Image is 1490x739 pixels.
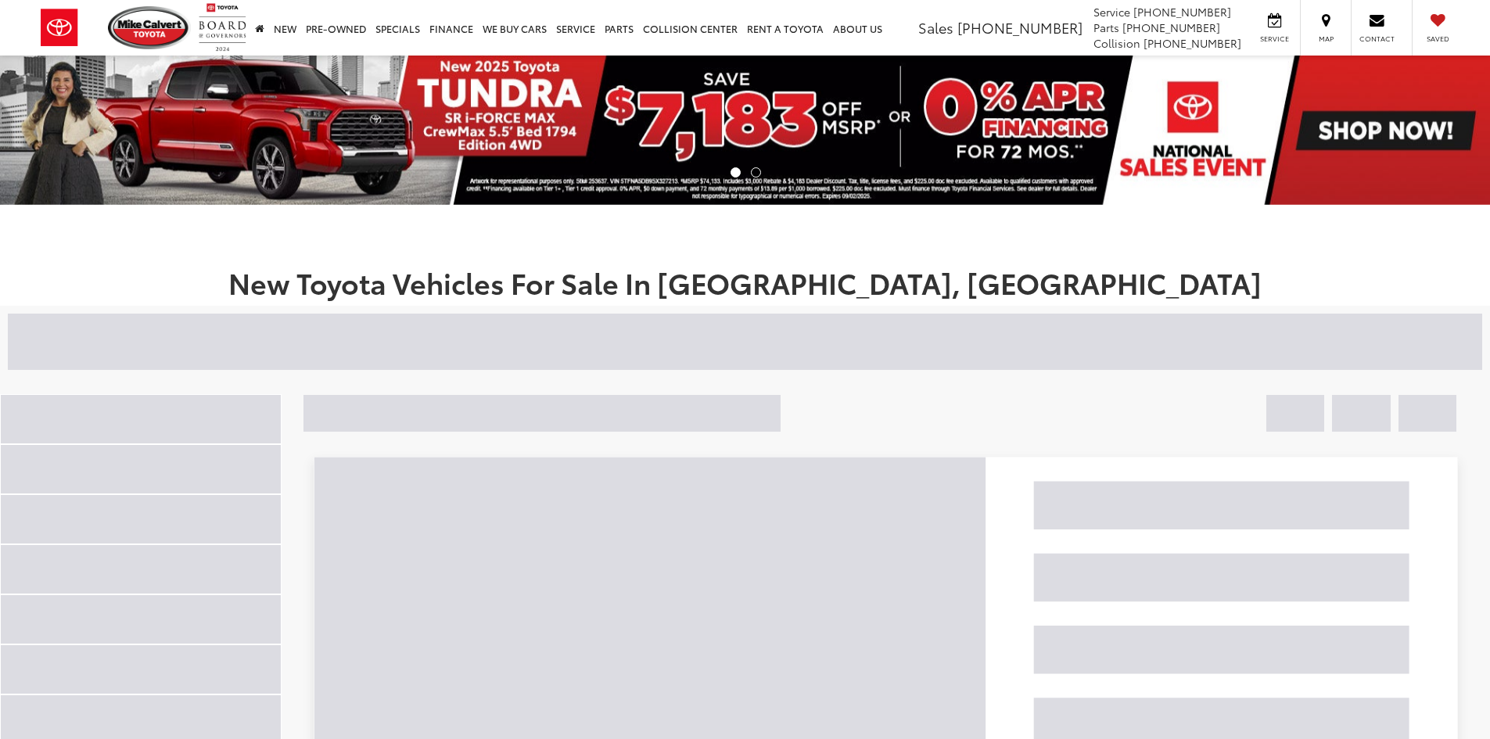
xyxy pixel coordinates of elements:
span: Collision [1093,35,1140,51]
span: [PHONE_NUMBER] [957,17,1082,38]
span: Map [1309,34,1343,44]
span: Sales [918,17,953,38]
span: [PHONE_NUMBER] [1144,35,1241,51]
span: [PHONE_NUMBER] [1122,20,1220,35]
img: Mike Calvert Toyota [108,6,191,49]
span: [PHONE_NUMBER] [1133,4,1231,20]
span: Service [1093,4,1130,20]
span: Saved [1420,34,1455,44]
span: Service [1257,34,1292,44]
span: Parts [1093,20,1119,35]
span: Contact [1359,34,1395,44]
